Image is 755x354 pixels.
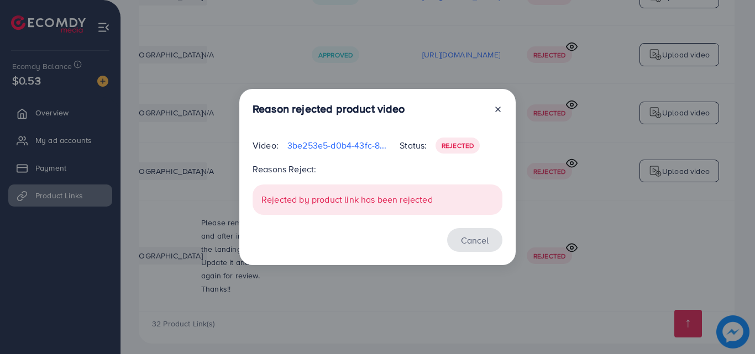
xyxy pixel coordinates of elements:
[253,184,502,215] div: Rejected by product link has been rejected
[400,139,427,152] p: Status:
[287,139,391,152] p: 3be253e5-d0b4-43fc-8d63-c5891de70888-1759230858928.mp4
[253,162,502,176] p: Reasons Reject:
[253,139,279,152] p: Video:
[447,228,502,252] button: Cancel
[442,141,474,150] span: Rejected
[253,102,405,115] h3: Reason rejected product video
